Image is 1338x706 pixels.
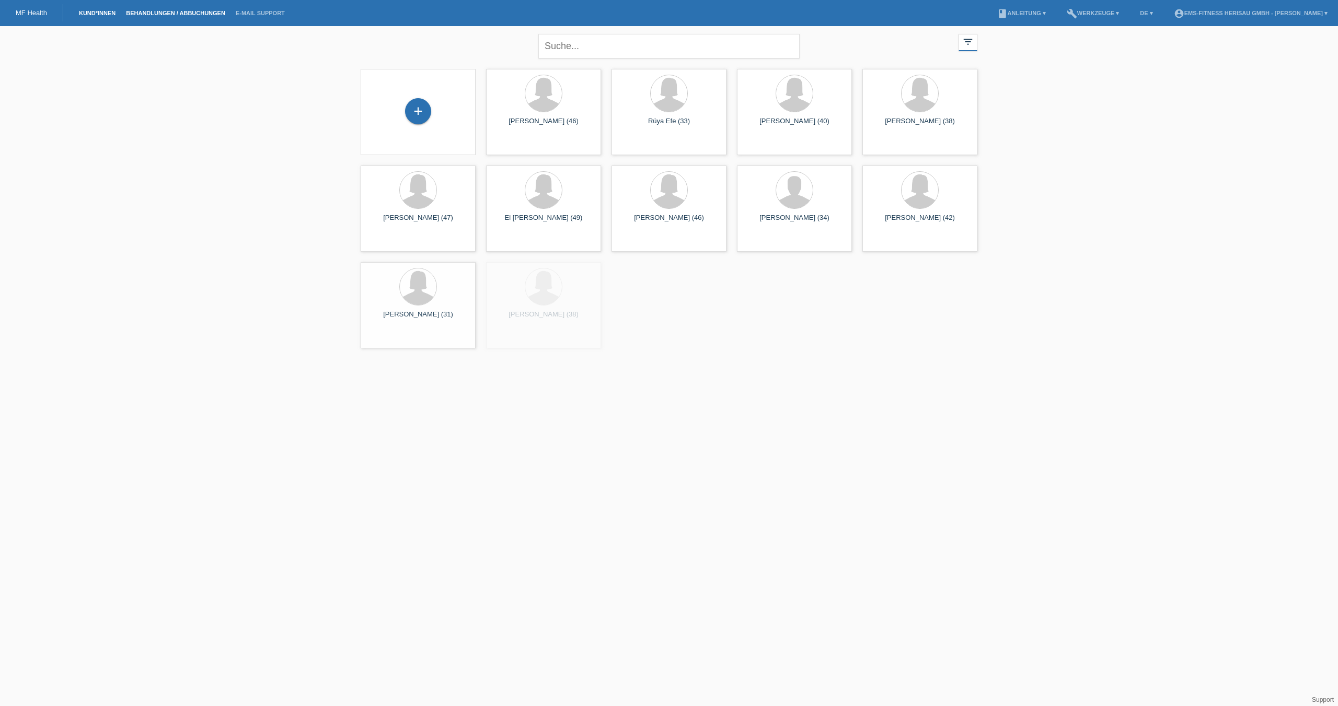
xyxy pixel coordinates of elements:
i: build [1067,8,1077,19]
div: [PERSON_NAME] (38) [871,117,969,134]
div: [PERSON_NAME] (31) [369,310,467,327]
i: account_circle [1174,8,1184,19]
div: Rüya Efe (33) [620,117,718,134]
a: DE ▾ [1135,10,1158,16]
a: buildWerkzeuge ▾ [1062,10,1125,16]
div: [PERSON_NAME] (46) [494,117,593,134]
i: book [997,8,1008,19]
div: [PERSON_NAME] (34) [745,214,844,230]
i: filter_list [962,36,974,48]
div: [PERSON_NAME] (38) [494,310,593,327]
div: [PERSON_NAME] (46) [620,214,718,230]
a: Kund*innen [74,10,121,16]
div: Kund*in hinzufügen [406,102,431,120]
a: Behandlungen / Abbuchungen [121,10,230,16]
a: Support [1312,696,1334,703]
input: Suche... [538,34,800,58]
div: [PERSON_NAME] (42) [871,214,969,230]
div: El [PERSON_NAME] (49) [494,214,593,230]
a: account_circleEMS-Fitness Herisau GmbH - [PERSON_NAME] ▾ [1169,10,1333,16]
a: E-Mail Support [230,10,290,16]
div: [PERSON_NAME] (47) [369,214,467,230]
a: MF Health [16,9,47,17]
a: bookAnleitung ▾ [992,10,1051,16]
div: [PERSON_NAME] (40) [745,117,844,134]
